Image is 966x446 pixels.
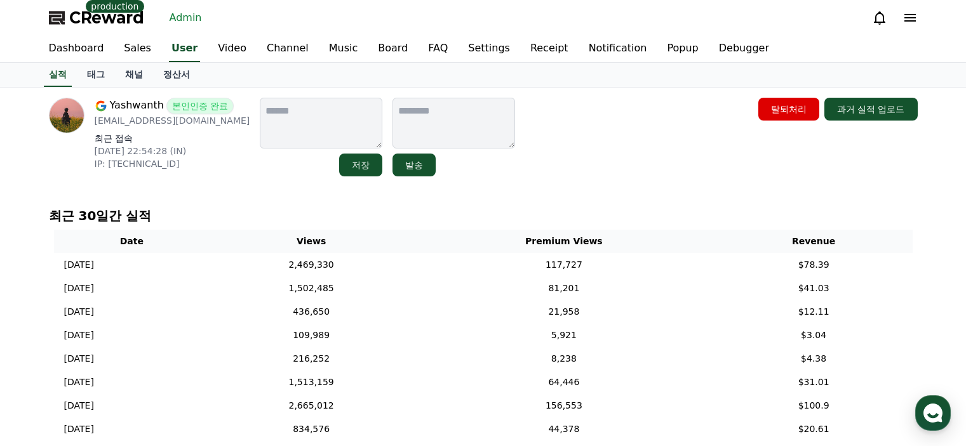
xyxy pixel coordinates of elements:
p: [DATE] [64,399,94,412]
td: $78.39 [715,253,913,277]
td: $41.03 [715,277,913,300]
th: Date [54,230,210,253]
p: 최근 접속 [95,132,250,145]
p: 최근 30일간 실적 [49,207,918,225]
p: [DATE] [64,352,94,365]
td: 109,989 [210,324,413,347]
td: 117,727 [413,253,715,277]
p: [DATE] [64,329,94,342]
a: Music [319,36,368,62]
td: 2,665,012 [210,394,413,417]
td: $3.04 [715,324,913,347]
a: FAQ [418,36,458,62]
span: Yashwanth [110,98,164,114]
a: 실적 [44,63,72,87]
td: 2,469,330 [210,253,413,277]
a: Receipt [520,36,579,62]
a: Board [368,36,418,62]
p: [DATE] [64,305,94,318]
td: $12.11 [715,300,913,324]
td: 64,446 [413,371,715,394]
a: 정산서 [153,63,200,87]
span: CReward [69,8,144,28]
a: Debugger [709,36,779,62]
span: 본인인증 완료 [166,98,234,114]
td: 436,650 [210,300,413,324]
a: 태그 [77,63,115,87]
p: [DATE] [64,258,94,272]
img: profile image [49,98,84,133]
td: $4.38 [715,347,913,371]
a: Admin [164,8,207,28]
button: 탈퇴처리 [758,98,819,121]
td: 834,576 [210,417,413,441]
th: Views [210,230,413,253]
td: $31.01 [715,371,913,394]
a: Sales [114,36,161,62]
p: [DATE] [64,282,94,295]
p: [DATE] [64,376,94,389]
td: $100.9 [715,394,913,417]
td: 44,378 [413,417,715,441]
a: Popup [657,36,708,62]
p: [DATE] [64,423,94,436]
td: 1,502,485 [210,277,413,300]
a: CReward [49,8,144,28]
p: [EMAIL_ADDRESS][DOMAIN_NAME] [95,114,250,127]
th: Revenue [715,230,913,253]
button: 발송 [392,154,436,176]
a: 채널 [115,63,153,87]
td: 21,958 [413,300,715,324]
a: Notification [579,36,657,62]
a: User [169,36,200,62]
td: 156,553 [413,394,715,417]
button: 저장 [339,154,382,176]
a: Dashboard [39,36,114,62]
a: Video [208,36,257,62]
p: IP: [TECHNICAL_ID] [95,157,250,170]
td: 5,921 [413,324,715,347]
a: Settings [458,36,520,62]
td: 81,201 [413,277,715,300]
td: 216,252 [210,347,413,371]
button: 과거 실적 업로드 [824,98,918,121]
p: [DATE] 22:54:28 (IN) [95,145,250,157]
td: 1,513,159 [210,371,413,394]
th: Premium Views [413,230,715,253]
td: 8,238 [413,347,715,371]
a: Channel [257,36,319,62]
td: $20.61 [715,417,913,441]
